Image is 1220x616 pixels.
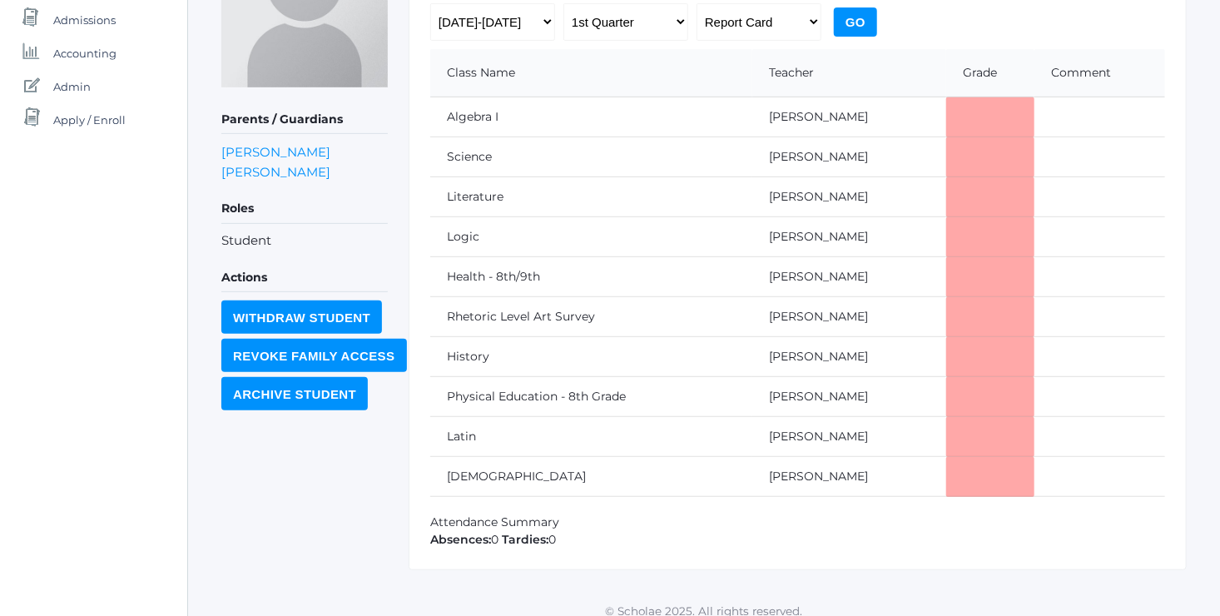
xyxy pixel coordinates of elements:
a: Rhetoric Level Art Survey [447,309,595,324]
a: [PERSON_NAME] [221,144,330,160]
span: Attendance Summary [430,514,559,529]
a: Latin [447,429,476,444]
a: Logic [447,229,479,244]
a: Literature [447,189,503,204]
a: [PERSON_NAME] [769,189,868,204]
th: Grade [946,49,1035,97]
th: Teacher [752,49,945,97]
th: Class Name [430,49,752,97]
a: Physical Education - 8th Grade [447,389,626,404]
a: [PERSON_NAME] [221,164,330,180]
input: Withdraw Student [221,301,382,334]
input: Go [834,7,877,37]
span: 0 [502,532,556,547]
li: Student [221,231,388,251]
a: Science [447,149,492,164]
strong: Tardies: [502,532,548,547]
a: History [447,349,489,364]
span: Apply / Enroll [53,103,126,137]
strong: Absences: [430,532,491,547]
a: [PERSON_NAME] [769,269,868,284]
a: [PERSON_NAME] [769,429,868,444]
a: [PERSON_NAME] [769,389,868,404]
a: [PERSON_NAME] [769,349,868,364]
a: [PERSON_NAME] [769,309,868,324]
span: 0 [430,532,498,547]
input: Revoke Family Access [221,339,407,372]
th: Comment [1034,49,1165,97]
h5: Roles [221,195,388,223]
a: [PERSON_NAME] [769,229,868,244]
a: [PERSON_NAME] [769,469,868,484]
a: [PERSON_NAME] [769,149,868,164]
a: Algebra I [447,109,498,124]
input: Archive Student [221,377,368,410]
a: [PERSON_NAME] [769,109,868,124]
span: Admissions [53,3,116,37]
h5: Parents / Guardians [221,106,388,134]
h5: Actions [221,264,388,292]
span: Admin [53,70,91,103]
span: Accounting [53,37,117,70]
a: Health - 8th/9th [447,269,540,284]
a: [DEMOGRAPHIC_DATA] [447,469,586,484]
